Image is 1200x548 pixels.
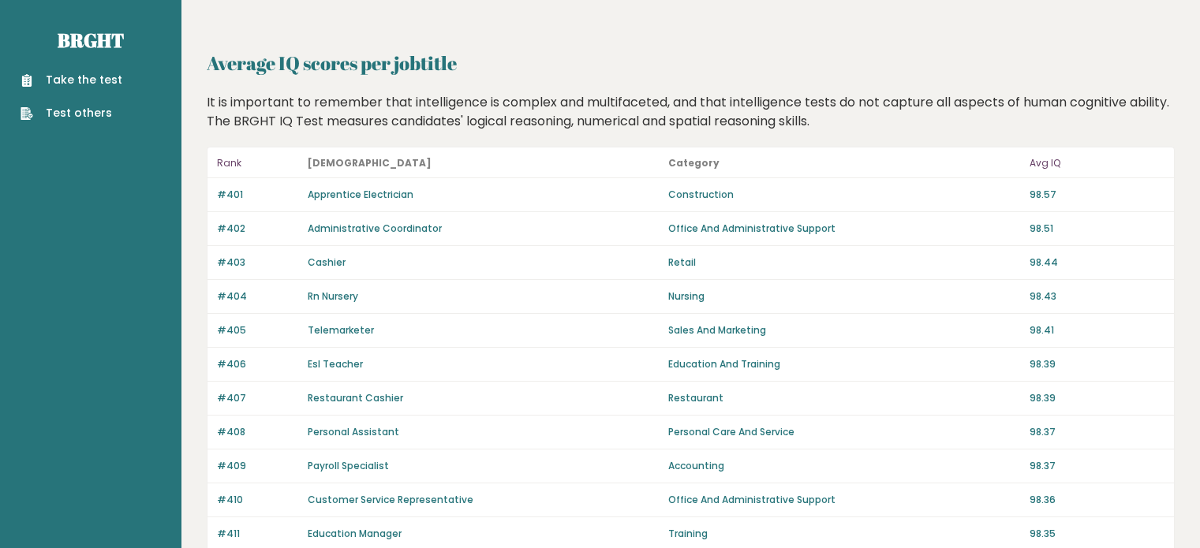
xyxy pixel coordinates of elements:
[217,391,298,405] p: #407
[1030,425,1164,439] p: 98.37
[1030,493,1164,507] p: 98.36
[1030,527,1164,541] p: 98.35
[668,156,720,170] b: Category
[217,357,298,371] p: #406
[217,289,298,304] p: #404
[668,527,1019,541] p: Training
[668,255,1019,270] p: Retail
[1030,188,1164,202] p: 98.57
[668,323,1019,337] p: Sales And Marketing
[1030,289,1164,304] p: 98.43
[217,188,298,202] p: #401
[217,154,298,173] p: Rank
[308,156,432,170] b: [DEMOGRAPHIC_DATA]
[217,222,298,236] p: #402
[1030,255,1164,270] p: 98.44
[1030,323,1164,337] p: 98.41
[217,255,298,270] p: #403
[308,391,403,404] a: Restaurant Cashier
[308,493,473,506] a: Customer Service Representative
[668,222,1019,236] p: Office And Administrative Support
[1030,459,1164,473] p: 98.37
[308,527,402,540] a: Education Manager
[217,459,298,473] p: #409
[308,222,442,235] a: Administrative Coordinator
[217,425,298,439] p: #408
[668,188,1019,202] p: Construction
[308,357,363,371] a: Esl Teacher
[207,49,1175,77] h2: Average IQ scores per jobtitle
[308,255,346,269] a: Cashier
[308,459,389,472] a: Payroll Specialist
[1030,357,1164,371] p: 98.39
[668,391,1019,405] p: Restaurant
[201,93,1181,131] div: It is important to remember that intelligence is complex and multifaceted, and that intelligence ...
[308,188,413,201] a: Apprentice Electrician
[217,527,298,541] p: #411
[308,289,358,303] a: Rn Nursery
[668,425,1019,439] p: Personal Care And Service
[1030,391,1164,405] p: 98.39
[668,289,1019,304] p: Nursing
[668,357,1019,371] p: Education And Training
[1030,154,1164,173] p: Avg IQ
[21,72,122,88] a: Take the test
[217,323,298,337] p: #405
[668,493,1019,507] p: Office And Administrative Support
[308,425,399,438] a: Personal Assistant
[21,105,122,121] a: Test others
[1030,222,1164,236] p: 98.51
[217,493,298,507] p: #410
[58,28,124,53] a: Brght
[668,459,1019,473] p: Accounting
[308,323,374,337] a: Telemarketer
